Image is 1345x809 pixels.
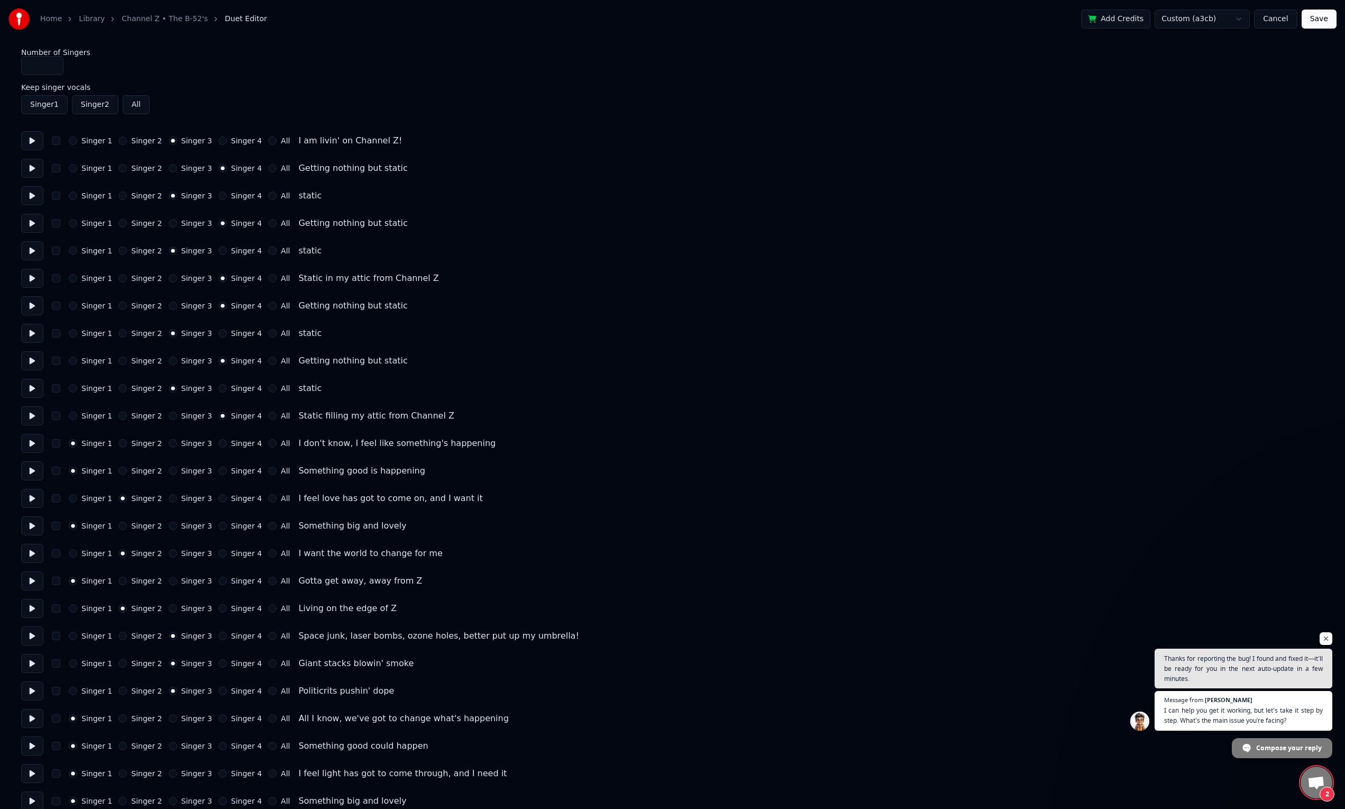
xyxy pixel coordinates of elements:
[81,275,112,282] label: Singer 1
[81,770,112,777] label: Singer 1
[8,8,30,30] img: youka
[131,357,162,365] label: Singer 2
[231,687,262,695] label: Singer 4
[231,522,262,530] label: Singer 4
[81,797,112,805] label: Singer 1
[181,660,212,667] label: Singer 3
[131,467,162,475] label: Singer 2
[131,440,162,447] label: Singer 2
[281,605,290,612] label: All
[1256,739,1322,757] span: Compose your reply
[81,605,112,612] label: Singer 1
[81,687,112,695] label: Singer 1
[298,712,508,725] div: All I know, we've got to change what's happening
[81,220,112,227] label: Singer 1
[281,357,290,365] label: All
[131,632,162,640] label: Singer 2
[181,302,212,310] label: Singer 3
[181,357,212,365] label: Singer 3
[281,440,290,447] label: All
[298,520,406,532] div: Something big and lovely
[81,357,112,365] label: Singer 1
[231,247,262,254] label: Singer 4
[231,330,262,337] label: Singer 4
[1081,10,1150,29] button: Add Credits
[281,715,290,722] label: All
[131,577,162,585] label: Singer 2
[131,330,162,337] label: Singer 2
[298,162,407,175] div: Getting nothing but static
[1302,10,1337,29] button: Save
[81,440,112,447] label: Singer 1
[298,767,507,780] div: I feel light has got to come through, and I need it
[81,165,112,172] label: Singer 1
[281,742,290,750] label: All
[131,495,162,502] label: Singer 2
[181,495,212,502] label: Singer 3
[231,440,262,447] label: Singer 4
[231,467,262,475] label: Singer 4
[231,605,262,612] label: Singer 4
[298,327,322,340] div: static
[181,137,212,144] label: Singer 3
[231,770,262,777] label: Singer 4
[81,632,112,640] label: Singer 1
[1205,697,1252,703] span: [PERSON_NAME]
[298,492,482,505] div: I feel love has got to come on, and I want it
[81,550,112,557] label: Singer 1
[231,632,262,640] label: Singer 4
[231,577,262,585] label: Singer 4
[281,412,290,420] label: All
[131,715,162,722] label: Singer 2
[181,385,212,392] label: Singer 3
[131,220,162,227] label: Singer 2
[181,550,212,557] label: Singer 3
[181,192,212,199] label: Singer 3
[131,522,162,530] label: Singer 2
[81,247,112,254] label: Singer 1
[281,275,290,282] label: All
[131,660,162,667] label: Singer 2
[81,467,112,475] label: Singer 1
[131,412,162,420] label: Singer 2
[281,247,290,254] label: All
[1320,787,1334,802] span: 2
[181,165,212,172] label: Singer 3
[131,247,162,254] label: Singer 2
[281,385,290,392] label: All
[81,660,112,667] label: Singer 1
[81,577,112,585] label: Singer 1
[131,165,162,172] label: Singer 2
[298,630,579,642] div: Space junk, laser bombs, ozone holes, better put up my umbrella!
[231,385,262,392] label: Singer 4
[181,742,212,750] label: Singer 3
[40,14,267,24] nav: breadcrumb
[181,220,212,227] label: Singer 3
[281,660,290,667] label: All
[298,134,402,147] div: I am livin' on Channel Z!
[181,605,212,612] label: Singer 3
[1301,767,1332,798] a: Open chat
[123,95,150,114] button: All
[231,797,262,805] label: Singer 4
[81,412,112,420] label: Singer 1
[21,84,1324,91] label: Keep singer vocals
[298,437,496,450] div: I don't know, I feel like something's happening
[40,14,62,24] a: Home
[231,275,262,282] label: Singer 4
[225,14,267,24] span: Duet Editor
[72,95,118,114] button: Singer2
[281,330,290,337] label: All
[81,192,112,199] label: Singer 1
[231,550,262,557] label: Singer 4
[81,330,112,337] label: Singer 1
[298,189,322,202] div: static
[131,385,162,392] label: Singer 2
[281,522,290,530] label: All
[131,275,162,282] label: Singer 2
[298,685,394,697] div: Politicrits pushin' dope
[298,795,406,807] div: Something big and lovely
[281,495,290,502] label: All
[181,577,212,585] label: Singer 3
[21,49,1324,56] label: Number of Singers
